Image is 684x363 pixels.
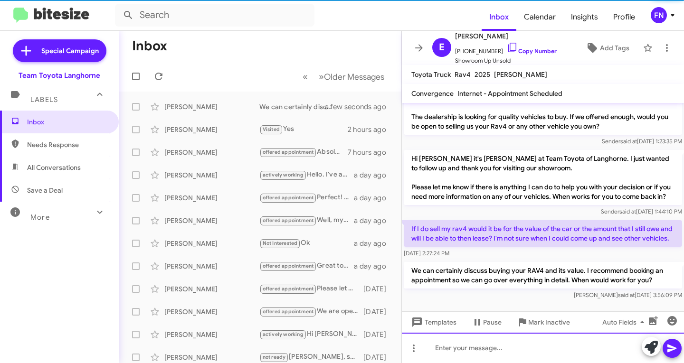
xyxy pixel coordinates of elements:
[363,307,394,316] div: [DATE]
[618,291,635,298] span: said at
[263,217,314,223] span: offered appointment
[404,220,682,247] p: If I do sell my rav4 would it be for the value of the car or the amount that I still owe and will...
[354,216,394,225] div: a day ago
[259,192,354,203] div: Perfect! Both days we are open from 9am to 8pm, is there a certain day/time that works best?
[27,163,81,172] span: All Conversations
[337,102,394,112] div: a few seconds ago
[348,148,394,157] div: 7 hours ago
[41,46,99,56] span: Special Campaign
[164,330,259,339] div: [PERSON_NAME]
[483,314,502,331] span: Pause
[354,193,394,203] div: a day ago
[263,195,314,201] span: offered appointment
[602,138,682,145] span: Sender [DATE] 1:23:35 PM
[30,213,50,222] span: More
[464,314,509,331] button: Pause
[259,306,363,317] div: We are open [DATE] - [DATE] from 9am to 8pm and [DATE] from 9am to 6pm! Which day works best for ...
[259,169,354,180] div: Hello. I've asked several times if someone could please send me photos of the interior and some a...
[259,352,363,363] div: [PERSON_NAME], see the text on what I'm looking for. Let me know if you could find this.
[324,72,384,82] span: Older Messages
[363,330,394,339] div: [DATE]
[574,291,682,298] span: [PERSON_NAME] [DATE] 3:56:09 PM
[354,170,394,180] div: a day ago
[313,67,390,86] button: Next
[19,71,100,80] div: Team Toyota Langhorne
[164,125,259,134] div: [PERSON_NAME]
[619,208,636,215] span: said at
[601,208,682,215] span: Sender [DATE] 1:44:10 PM
[164,170,259,180] div: [PERSON_NAME]
[363,284,394,294] div: [DATE]
[115,4,314,27] input: Search
[411,70,451,79] span: Toyota Truck
[439,40,445,55] span: E
[606,3,643,31] a: Profile
[620,138,637,145] span: said at
[297,67,390,86] nav: Page navigation example
[516,3,563,31] a: Calendar
[164,284,259,294] div: [PERSON_NAME]
[164,148,259,157] div: [PERSON_NAME]
[354,239,394,248] div: a day ago
[27,186,63,195] span: Save a Deal
[27,117,108,127] span: Inbox
[457,89,562,98] span: Internet - Appointment Scheduled
[263,240,298,246] span: Not Interested
[263,354,286,360] span: not ready
[164,307,259,316] div: [PERSON_NAME]
[259,261,354,271] div: Great to hear back! Let’s schedule a time for your VIP appraisal. What day works best for you?
[132,38,167,54] h1: Inbox
[13,39,106,62] a: Special Campaign
[528,314,570,331] span: Mark Inactive
[507,47,557,55] a: Copy Number
[164,353,259,362] div: [PERSON_NAME]
[482,3,516,31] a: Inbox
[509,314,578,331] button: Mark Inactive
[455,42,557,56] span: [PHONE_NUMBER]
[259,215,354,226] div: Well, my Highlander is currently in for service at Team Toyota Langhorne.
[259,147,348,158] div: Absolutely! We are interested in buying your vehicle. Let’s book an appointment for you to bring ...
[259,329,363,340] div: Hi [PERSON_NAME] im from [GEOGRAPHIC_DATA] so it would be hard for me to come down in person, I w...
[263,286,314,292] span: offered appointment
[164,102,259,112] div: [PERSON_NAME]
[600,39,629,56] span: Add Tags
[563,3,606,31] a: Insights
[263,263,314,269] span: offered appointment
[297,67,313,86] button: Previous
[354,261,394,271] div: a day ago
[602,314,648,331] span: Auto Fields
[30,95,58,104] span: Labels
[303,71,308,83] span: «
[263,172,304,178] span: actively working
[263,331,304,337] span: actively working
[27,140,108,149] span: Needs Response
[164,216,259,225] div: [PERSON_NAME]
[404,80,682,135] p: Hi [PERSON_NAME] this is [PERSON_NAME], Manager at Team Toyota of Langhorne. Thanks for being our...
[651,7,667,23] div: FN
[402,314,464,331] button: Templates
[259,283,363,294] div: Please let me know what you think!
[404,150,682,205] p: Hi [PERSON_NAME] it's [PERSON_NAME] at Team Toyota of Langhorne. I just wanted to follow up and t...
[575,39,638,56] button: Add Tags
[263,149,314,155] span: offered appointment
[404,250,449,257] span: [DATE] 2:27:24 PM
[259,102,337,112] div: We can certainly discuss buying your RAV4 and its value. I recommend booking an appointment so we...
[164,193,259,203] div: [PERSON_NAME]
[404,262,682,289] p: We can certainly discuss buying your RAV4 and its value. I recommend booking an appointment so we...
[409,314,456,331] span: Templates
[164,261,259,271] div: [PERSON_NAME]
[455,70,471,79] span: Rav4
[455,56,557,65] span: Showroom Up Unsold
[164,239,259,248] div: [PERSON_NAME]
[319,71,324,83] span: »
[259,238,354,249] div: Ok
[259,124,348,135] div: Yes
[263,126,280,132] span: Visited
[348,125,394,134] div: 2 hours ago
[475,70,490,79] span: 2025
[494,70,547,79] span: [PERSON_NAME]
[455,30,557,42] span: [PERSON_NAME]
